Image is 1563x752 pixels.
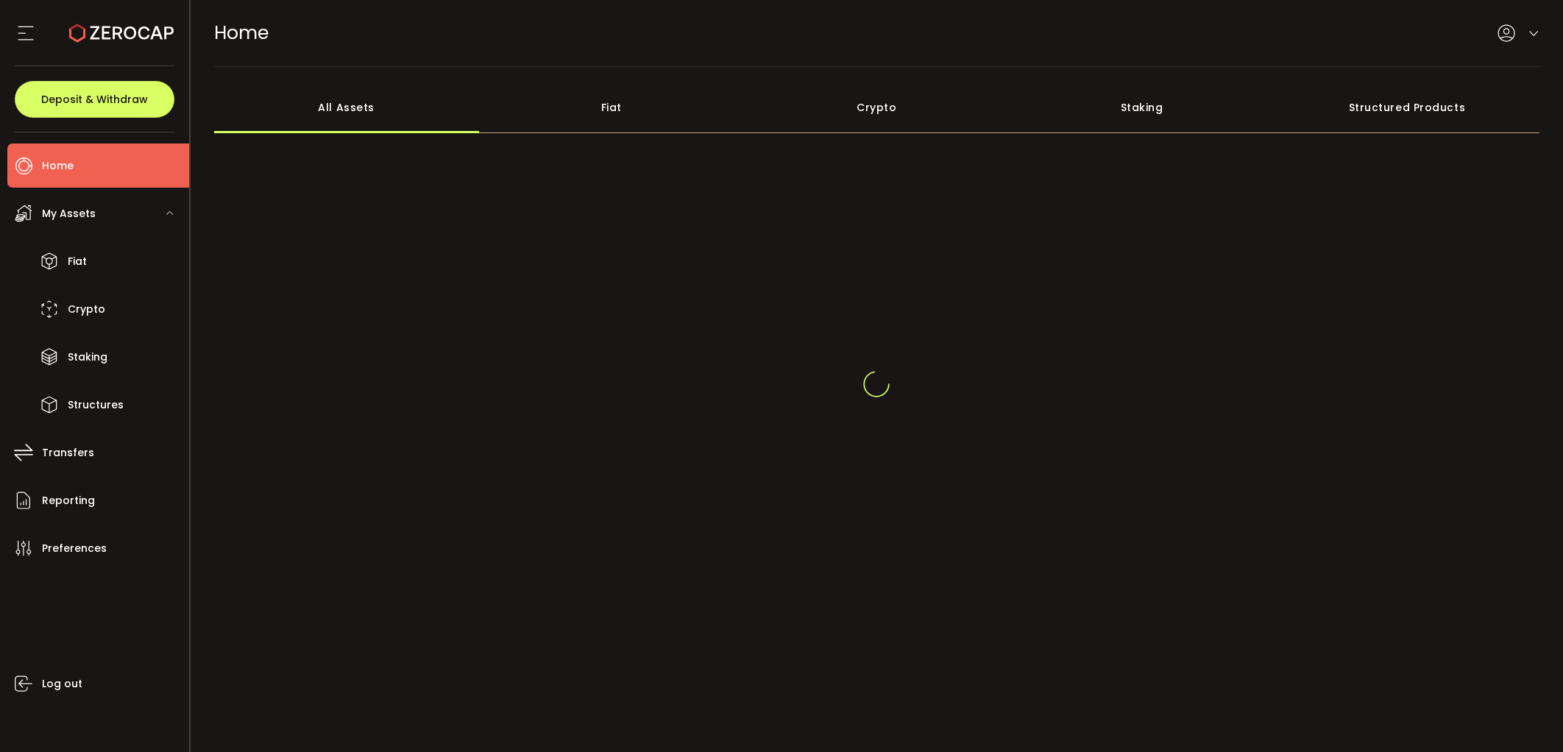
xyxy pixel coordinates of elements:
[15,81,174,118] button: Deposit & Withdraw
[1275,82,1539,133] div: Structured Products
[42,490,95,511] span: Reporting
[68,299,105,320] span: Crypto
[68,251,87,272] span: Fiat
[42,442,94,464] span: Transfers
[42,673,82,695] span: Log out
[214,82,479,133] div: All Assets
[479,82,744,133] div: Fiat
[41,94,148,104] span: Deposit & Withdraw
[68,394,124,416] span: Structures
[42,538,107,559] span: Preferences
[68,347,107,368] span: Staking
[744,82,1009,133] div: Crypto
[42,203,96,224] span: My Assets
[42,155,74,177] span: Home
[214,20,269,46] span: Home
[1009,82,1274,133] div: Staking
